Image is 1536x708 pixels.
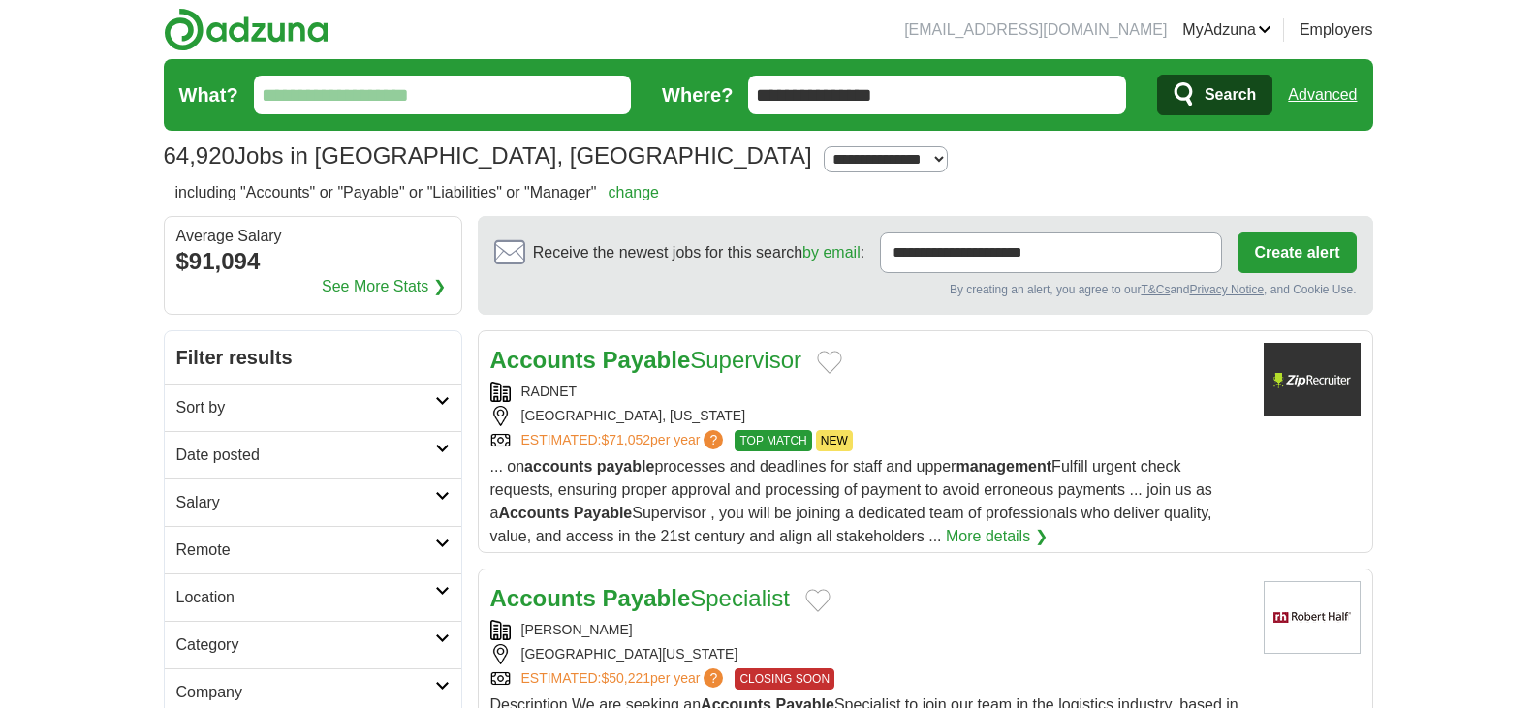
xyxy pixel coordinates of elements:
[490,347,801,373] a: Accounts PayableSupervisor
[165,621,461,668] a: Category
[176,229,450,244] div: Average Salary
[1238,232,1356,273] button: Create alert
[1205,76,1256,114] span: Search
[164,142,812,169] h1: Jobs in [GEOGRAPHIC_DATA], [GEOGRAPHIC_DATA]
[164,8,329,51] img: Adzuna logo
[175,181,659,204] h2: including "Accounts" or "Payable" or "Liabilities" or "Manager"
[494,281,1357,298] div: By creating an alert, you agree to our and , and Cookie Use.
[574,505,632,521] strong: Payable
[735,668,834,690] span: CLOSING SOON
[533,241,864,264] span: Receive the newest jobs for this search :
[521,668,728,690] a: ESTIMATED:$50,221per year?
[524,458,592,475] strong: accounts
[805,589,831,612] button: Add to favorite jobs
[956,458,1051,475] strong: management
[176,586,435,609] h2: Location
[176,396,435,419] h2: Sort by
[176,681,435,704] h2: Company
[165,331,461,384] h2: Filter results
[704,430,723,449] span: ?
[176,444,435,467] h2: Date posted
[176,633,435,657] h2: Category
[946,525,1048,548] a: More details ❯
[176,491,435,514] h2: Salary
[1141,283,1170,296] a: T&Cs
[164,139,235,173] span: 64,920
[802,244,861,261] a: by email
[490,644,1248,664] div: [GEOGRAPHIC_DATA][US_STATE]
[179,80,238,109] label: What?
[603,347,691,373] strong: Payable
[521,430,728,451] a: ESTIMATED:$71,052per year?
[1300,18,1373,42] a: Employers
[735,430,811,451] span: TOP MATCH
[704,668,723,688] span: ?
[165,431,461,478] a: Date posted
[1288,76,1357,114] a: Advanced
[597,458,655,475] strong: payable
[1264,581,1361,654] img: Robert Half logo
[817,351,842,374] button: Add to favorite jobs
[601,432,650,447] span: $71,052
[176,539,435,562] h2: Remote
[165,526,461,573] a: Remote
[498,505,569,521] strong: Accounts
[165,478,461,526] a: Salary
[603,585,691,611] strong: Payable
[490,382,1248,402] div: RADNET
[165,384,461,431] a: Sort by
[904,18,1167,42] li: [EMAIL_ADDRESS][DOMAIN_NAME]
[1182,18,1271,42] a: MyAdzuna
[1189,283,1264,296] a: Privacy Notice
[608,184,659,200] a: change
[816,430,853,451] span: NEW
[490,458,1212,544] span: ... on processes and deadlines for staff and upper Fulfill urgent check requests, ensuring proper...
[662,80,733,109] label: Where?
[490,347,596,373] strong: Accounts
[1264,343,1361,416] img: Company logo
[601,670,650,686] span: $50,221
[521,622,633,637] a: [PERSON_NAME]
[176,244,450,279] div: $91,094
[1157,75,1272,115] button: Search
[490,585,790,611] a: Accounts PayableSpecialist
[490,585,596,611] strong: Accounts
[490,406,1248,426] div: [GEOGRAPHIC_DATA], [US_STATE]
[322,275,446,298] a: See More Stats ❯
[165,573,461,621] a: Location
